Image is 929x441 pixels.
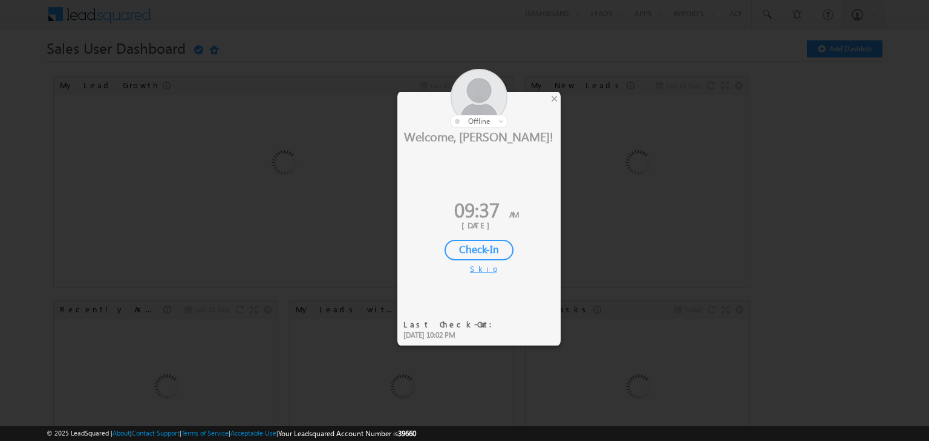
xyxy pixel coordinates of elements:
span: Your Leadsquared Account Number is [278,429,416,438]
span: © 2025 LeadSquared | | | | | [47,428,416,439]
span: offline [468,117,490,126]
div: Last Check-Out: [403,319,500,330]
div: Welcome, [PERSON_NAME]! [397,128,561,144]
span: 09:37 [454,196,500,223]
div: [DATE] [406,220,552,231]
a: Contact Support [132,429,180,437]
span: AM [509,209,519,219]
a: About [112,429,130,437]
div: × [548,92,561,105]
a: Acceptable Use [230,429,276,437]
span: 39660 [398,429,416,438]
a: Terms of Service [181,429,229,437]
div: Skip [470,263,488,274]
div: Check-In [445,240,513,260]
div: [DATE] 10:02 PM [403,330,500,341]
